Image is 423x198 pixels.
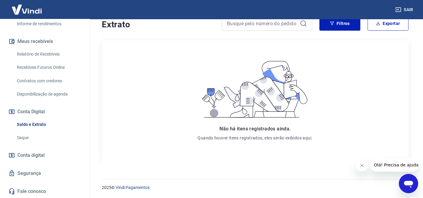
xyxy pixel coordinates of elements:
[102,184,409,191] p: 2025 ©
[14,132,83,144] a: Saque
[14,61,83,74] a: Recebíveis Futuros Online
[394,4,416,15] button: Sair
[7,35,83,48] button: Meus recebíveis
[14,88,83,100] a: Disponibilização de agenda
[14,75,83,87] a: Contratos com credores
[14,118,83,131] a: Saldo e Extrato
[7,0,46,19] img: Vindi
[370,158,418,172] iframe: Mensagem da empresa
[7,167,83,180] a: Segurança
[7,149,83,162] a: Conta digital
[14,18,83,30] a: Informe de rendimentos
[14,48,83,60] a: Relatório de Recebíveis
[219,126,291,132] span: Não há itens registrados ainda.
[368,16,409,31] button: Exportar
[319,16,360,31] button: Filtros
[356,160,368,172] iframe: Fechar mensagem
[7,105,83,118] button: Conta Digital
[198,135,313,141] p: Quando houver itens registrados, eles serão exibidos aqui.
[7,185,83,198] a: Fale conosco
[227,19,297,28] input: Busque pelo número do pedido
[116,185,150,190] a: Vindi Pagamentos
[102,19,215,31] h4: Extrato
[399,174,418,193] iframe: Botão para abrir a janela de mensagens
[17,151,45,160] span: Conta digital
[4,4,51,9] span: Olá! Precisa de ajuda?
